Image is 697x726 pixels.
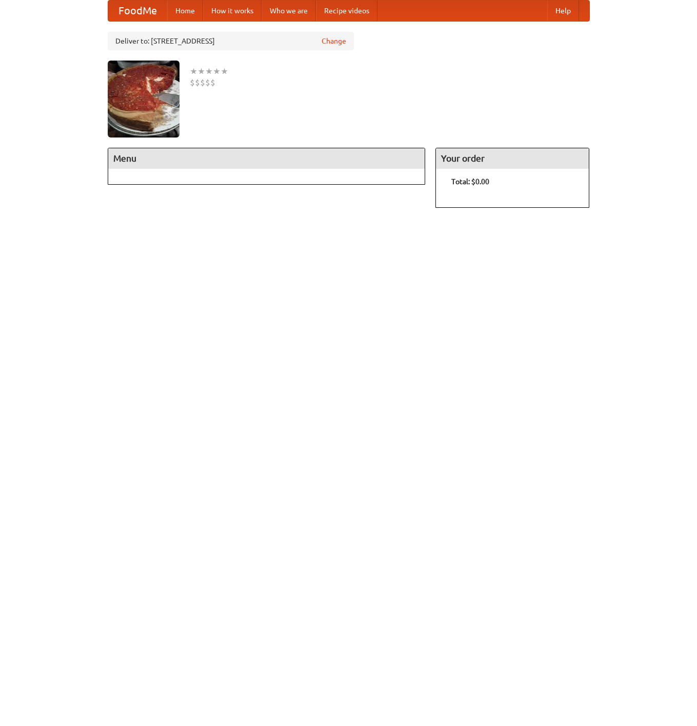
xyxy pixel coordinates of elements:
li: $ [195,77,200,88]
a: Home [167,1,203,21]
li: ★ [213,66,221,77]
li: $ [190,77,195,88]
a: Help [547,1,579,21]
h4: Your order [436,148,589,169]
a: FoodMe [108,1,167,21]
li: ★ [197,66,205,77]
h4: Menu [108,148,425,169]
li: ★ [190,66,197,77]
li: ★ [205,66,213,77]
img: angular.jpg [108,61,180,138]
a: Who we are [262,1,316,21]
a: How it works [203,1,262,21]
div: Deliver to: [STREET_ADDRESS] [108,32,354,50]
b: Total: $0.00 [451,178,489,186]
li: ★ [221,66,228,77]
li: $ [210,77,215,88]
li: $ [200,77,205,88]
a: Change [322,36,346,46]
a: Recipe videos [316,1,377,21]
li: $ [205,77,210,88]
